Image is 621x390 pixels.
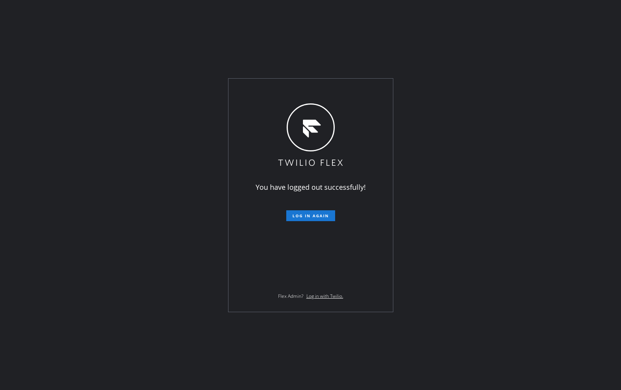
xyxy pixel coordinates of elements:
a: Log in with Twilio. [306,293,343,299]
button: Log in again [286,210,335,221]
span: Flex Admin? [278,293,303,299]
span: Log in again [292,213,329,218]
span: You have logged out successfully! [256,182,366,192]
